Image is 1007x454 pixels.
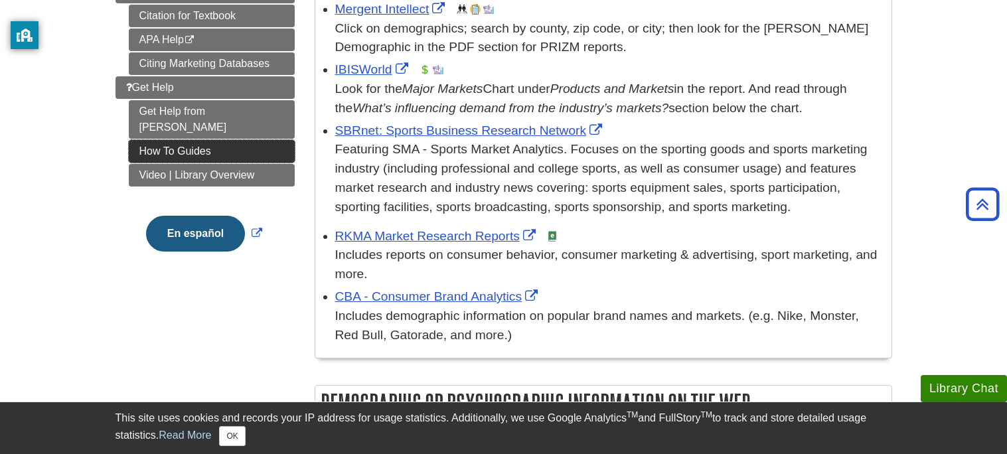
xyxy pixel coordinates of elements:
[335,229,539,243] a: Link opens in new window
[335,123,606,137] a: Link opens in new window
[352,101,668,115] i: What’s influencing demand from the industry’s markets?
[11,21,39,49] button: privacy banner
[483,4,494,15] img: Industry Report
[335,289,542,303] a: Link opens in new window
[921,375,1007,402] button: Library Chat
[335,2,449,16] a: Link opens in new window
[129,164,295,187] a: Video | Library Overview
[315,386,891,421] h2: Demographic or Psychographic Information on the Web
[116,410,892,446] div: This site uses cookies and records your IP address for usage statistics. Additionally, we use Goo...
[420,64,430,75] img: Financial Report
[550,82,674,96] i: Products and Markets
[335,140,885,216] p: Featuring SMA - Sports Market Analytics. Focuses on the sporting goods and sports marketing indus...
[159,429,211,441] a: Read More
[129,5,295,27] a: Citation for Textbook
[143,228,266,239] a: Link opens in new window
[961,195,1004,213] a: Back to Top
[701,410,712,419] sup: TM
[335,62,412,76] a: Link opens in new window
[116,76,295,99] a: Get Help
[219,426,245,446] button: Close
[126,82,174,93] span: Get Help
[129,29,295,51] a: APA Help
[335,80,885,118] div: Look for the Chart under in the report. And read through the section below the chart.
[470,4,481,15] img: Company Information
[457,4,467,15] img: Demographics
[335,246,885,284] div: Includes reports on consumer behavior, consumer marketing & advertising, sport marketing, and more.
[146,216,245,252] button: En español
[547,231,558,242] img: e-Book
[184,36,195,44] i: This link opens in a new window
[129,52,295,75] a: Citing Marketing Databases
[627,410,638,419] sup: TM
[335,307,885,345] div: Includes demographic information on popular brand names and markets. (e.g. Nike, Monster, Red Bul...
[129,100,295,139] a: Get Help from [PERSON_NAME]
[433,64,443,75] img: Industry Report
[335,19,885,58] div: Click on demographics; search by county, zip code, or city; then look for the [PERSON_NAME] Demog...
[402,82,483,96] i: Major Markets
[129,140,295,163] a: How To Guides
